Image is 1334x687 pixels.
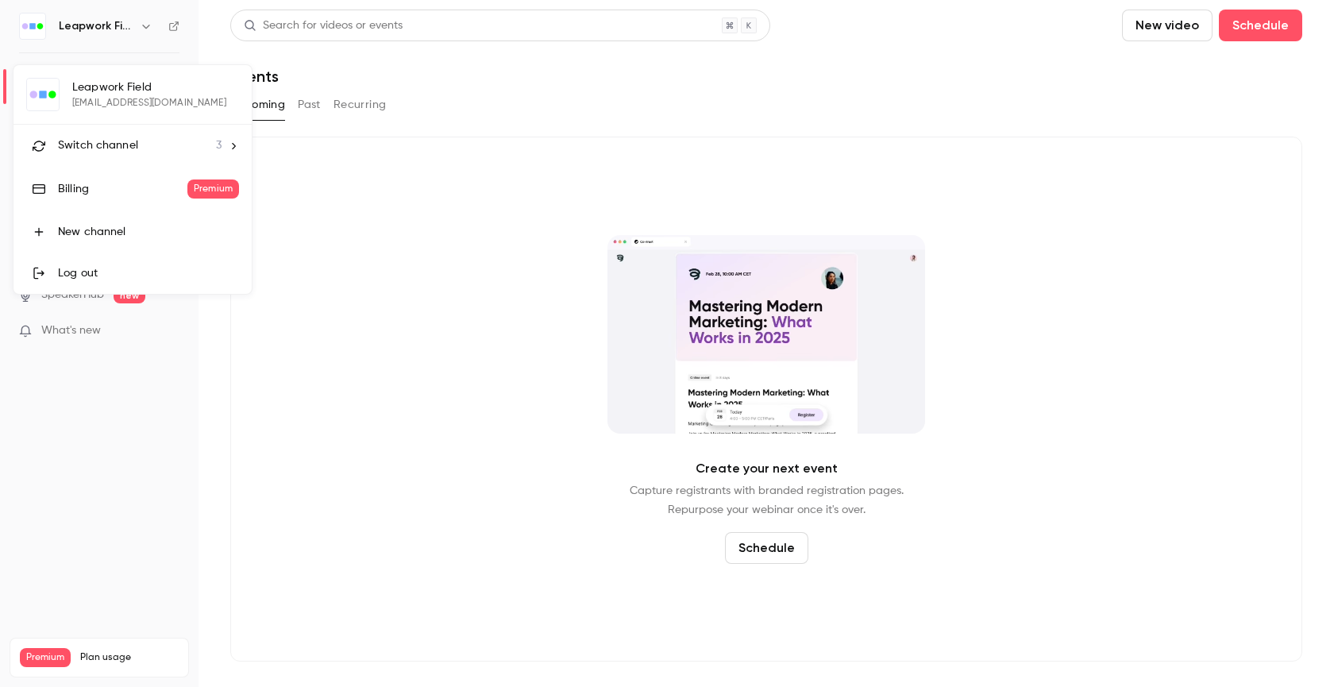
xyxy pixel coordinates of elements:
div: New channel [58,224,239,240]
div: Billing [58,181,187,197]
div: Log out [58,265,239,281]
span: 3 [216,137,222,154]
span: Switch channel [58,137,138,154]
span: Premium [187,179,239,199]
